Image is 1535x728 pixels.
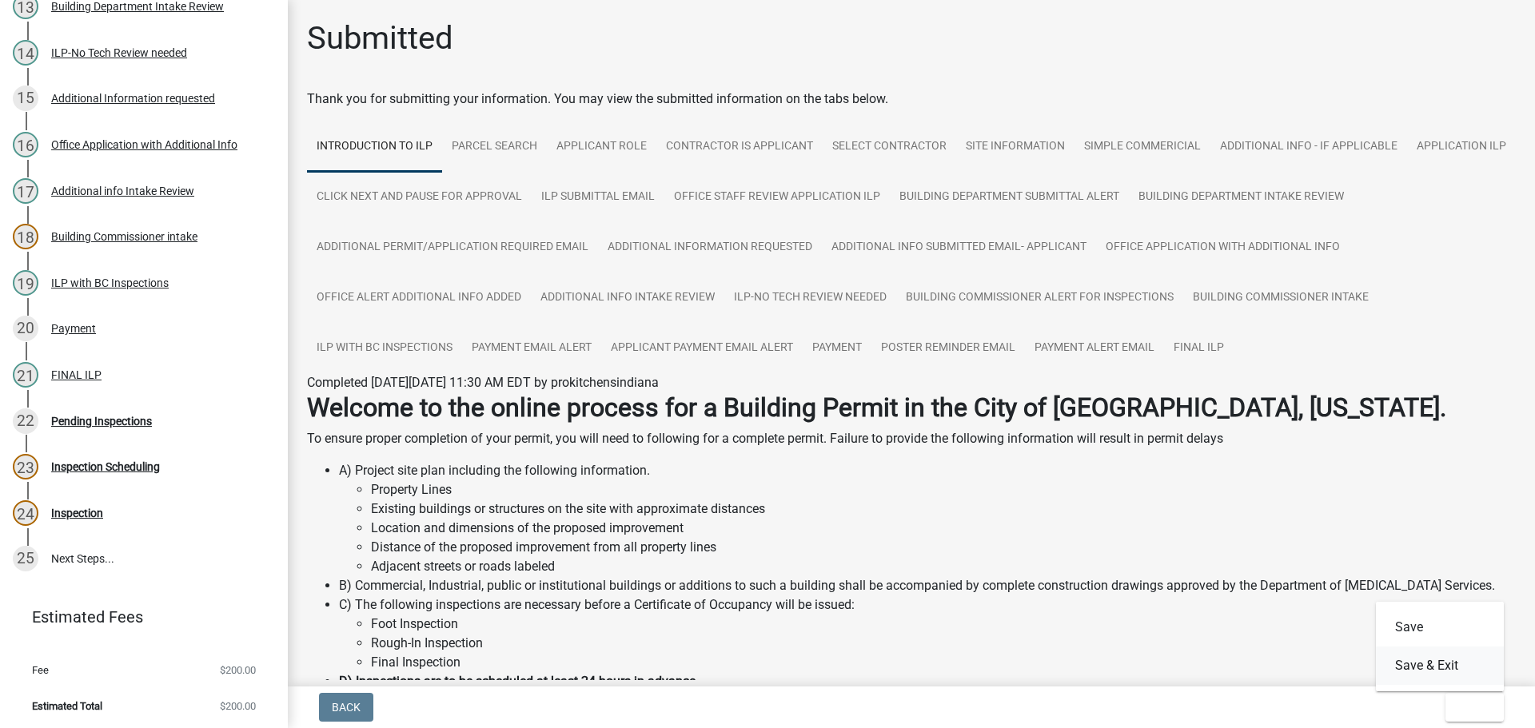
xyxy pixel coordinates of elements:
a: Click Next and Pause for Approval [307,172,532,223]
li: Final Inspection [371,653,1516,672]
a: Select Contractor [823,121,956,173]
a: ILP Submittal Email [532,172,664,223]
div: Inspection Scheduling [51,461,160,472]
div: Exit [1376,602,1504,691]
li: Adjacent streets or roads labeled [371,557,1516,576]
a: Building Commissioner Alert for inspections [896,273,1183,324]
span: $200.00 [220,701,256,711]
div: Building Department Intake Review [51,1,224,12]
div: Inspection [51,507,103,519]
li: Distance of the proposed improvement from all property lines [371,538,1516,557]
div: 19 [13,270,38,296]
li: A) Project site plan including the following information. [339,461,1516,576]
a: FINAL ILP [1164,323,1234,374]
span: Estimated Total [32,701,102,711]
div: ILP-No Tech Review needed [51,47,187,58]
div: 22 [13,408,38,434]
button: Exit [1445,693,1504,722]
div: Office Application with Additional Info [51,139,237,150]
li: Property Lines [371,480,1516,499]
div: Additional info Intake Review [51,185,194,197]
div: Thank you for submitting your information. You may view the submitted information on the tabs below. [307,90,1516,109]
div: Payment [51,323,96,334]
div: 15 [13,86,38,111]
a: Building Department Intake Review [1129,172,1354,223]
a: Contractor is Applicant [656,121,823,173]
span: Back [332,701,361,714]
div: Pending Inspections [51,416,152,427]
a: Office Application with Additional Info [1096,222,1350,273]
a: Payment [803,323,871,374]
div: Building Commissioner intake [51,231,197,242]
span: Completed [DATE][DATE] 11:30 AM EDT by prokitchensindiana [307,375,659,390]
a: Office Alert Additional info added [307,273,531,324]
a: Site Information [956,121,1074,173]
a: Additional Information requested [598,222,822,273]
a: Building Department Submittal Alert [890,172,1129,223]
li: Rough-In Inspection [371,634,1516,653]
a: Applicant Payment email alert [601,323,803,374]
li: C) The following inspections are necessary before a Certificate of Occupancy will be issued: [339,595,1516,672]
span: Exit [1458,701,1481,714]
div: Additional Information requested [51,93,215,104]
a: Additional Info Submitted Email- Applicant [822,222,1096,273]
a: Introduction to ILP [307,121,442,173]
span: Fee [32,665,49,675]
button: Save & Exit [1376,646,1504,685]
a: Estimated Fees [13,601,262,633]
div: 25 [13,546,38,571]
div: 20 [13,316,38,341]
strong: Welcome to the online process for a Building Permit in the City of [GEOGRAPHIC_DATA], [US_STATE]. [307,392,1446,423]
a: ILP with BC Inspections [307,323,462,374]
div: 21 [13,362,38,388]
button: Save [1376,608,1504,646]
a: Parcel search [442,121,547,173]
a: Application ILP [1407,121,1516,173]
li: Existing buildings or structures on the site with approximate distances [371,499,1516,519]
div: 18 [13,224,38,249]
strong: D) Inspections are to be scheduled at least 24 hours in advance. [339,674,699,689]
div: FINAL ILP [51,369,102,380]
div: 24 [13,500,38,526]
a: ILP-No Tech Review needed [724,273,896,324]
p: To ensure proper completion of your permit, you will need to following for a complete permit. Fai... [307,429,1516,448]
a: Applicant Role [547,121,656,173]
a: Additional Info - If Applicable [1210,121,1407,173]
h1: Submitted [307,19,453,58]
a: Additional Permit/Application Required Email [307,222,598,273]
a: Payment Alert Email [1025,323,1164,374]
a: Payment email alert [462,323,601,374]
button: Back [319,693,373,722]
a: Office Staff Review Application ILP [664,172,890,223]
a: Poster Reminder email [871,323,1025,374]
a: Building Commissioner intake [1183,273,1378,324]
a: Simple Commericial [1074,121,1210,173]
div: 14 [13,40,38,66]
a: Additional info Intake Review [531,273,724,324]
li: Location and dimensions of the proposed improvement [371,519,1516,538]
div: 16 [13,132,38,157]
div: 17 [13,178,38,204]
span: $200.00 [220,665,256,675]
li: Foot Inspection [371,615,1516,634]
div: ILP with BC Inspections [51,277,169,288]
li: B) Commercial, Industrial, public or institutional buildings or additions to such a building shal... [339,576,1516,595]
div: 23 [13,454,38,479]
